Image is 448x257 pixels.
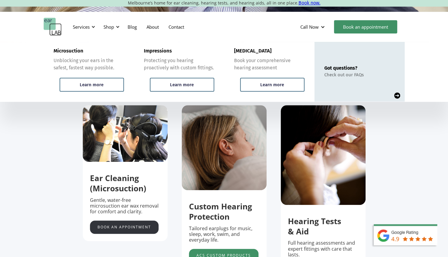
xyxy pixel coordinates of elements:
[134,42,224,102] a: ImpressionsProtecting you hearing proactively with custom fittings.Learn more
[142,18,164,36] a: About
[281,105,366,205] img: putting hearing protection in
[80,82,104,87] div: Learn more
[295,18,331,36] div: Call Now
[144,57,214,71] div: Protecting you hearing proactively with custom fittings.
[164,18,189,36] a: Contact
[300,24,319,30] div: Call Now
[104,24,114,30] div: Shop
[324,72,364,77] div: Check out our FAQs
[54,57,124,71] div: Unblocking your ears in the safest, fastest way possible.
[260,82,284,87] div: Learn more
[100,18,121,36] div: Shop
[234,48,271,54] div: [MEDICAL_DATA]
[334,20,397,33] a: Book an appointment
[44,42,134,102] a: MicrosuctionUnblocking your ears in the safest, fastest way possible.Learn more
[54,48,83,54] div: Microsuction
[288,216,341,237] strong: Hearing Tests & Aid
[314,42,405,102] a: Got questions?Check out our FAQs
[170,82,194,87] div: Learn more
[90,173,146,194] strong: Ear Cleaning (Microsuction)
[324,65,364,71] div: Got questions?
[224,42,314,102] a: [MEDICAL_DATA]Book your comprehensive hearing assessmentLearn more
[123,18,142,36] a: Blog
[73,24,90,30] div: Services
[234,57,304,71] div: Book your comprehensive hearing assessment
[90,197,160,215] p: Gentle, water-free microsuction ear wax removal for comfort and clarity.
[83,105,168,241] div: 1 of 5
[44,18,62,36] a: home
[144,48,172,54] div: Impressions
[189,201,252,222] strong: Custom Hearing Protection
[189,226,259,243] p: Tailored earplugs for music, sleep, work, swim, and everyday life.
[69,18,97,36] div: Services
[90,221,159,234] a: Book an appointment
